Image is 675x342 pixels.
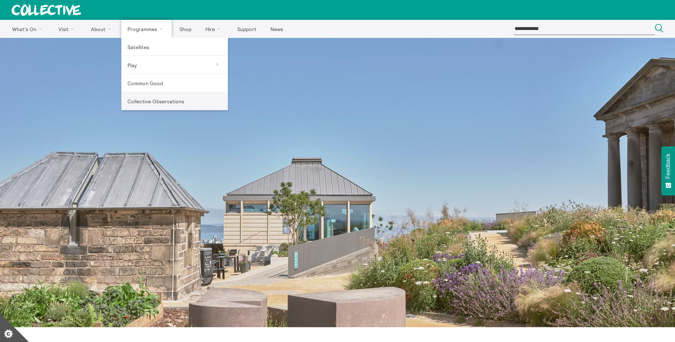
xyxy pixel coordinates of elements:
a: Satellites [121,38,228,56]
a: Programmes [121,20,172,38]
a: What's On [6,20,51,38]
a: About [85,20,120,38]
button: Feedback - Show survey [661,146,675,195]
a: Collective Observations [121,92,228,110]
span: Feedback [665,153,671,179]
a: Hire [199,20,230,38]
a: Shop [173,20,198,38]
a: Support [231,20,263,38]
a: Visit [52,20,83,38]
a: News [264,20,289,38]
a: Play [121,56,228,74]
a: Common Good [121,74,228,92]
